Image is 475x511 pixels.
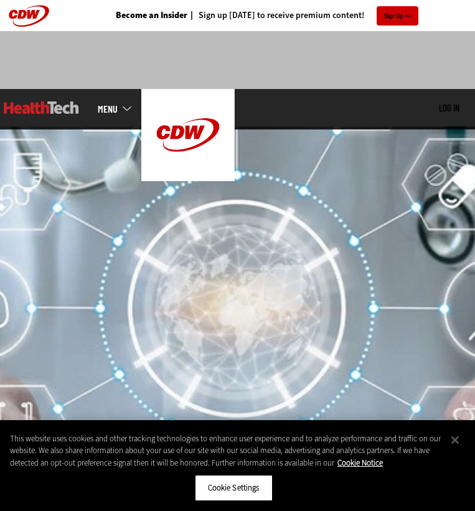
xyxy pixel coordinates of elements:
div: User menu [439,103,459,115]
img: Home [141,89,235,181]
div: This website uses cookies and other tracking technologies to enhance user experience and to analy... [10,433,441,469]
a: Sign up [DATE] to receive premium content! [187,11,364,20]
a: Sign Up [377,6,418,26]
button: Cookie Settings [195,475,273,501]
a: Become an Insider [116,11,187,20]
a: More information about your privacy [337,457,383,468]
a: Log in [439,102,459,113]
button: Close [441,426,469,454]
img: Home [4,101,79,114]
a: mobile-menu [98,104,141,114]
a: CDW [141,171,235,184]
